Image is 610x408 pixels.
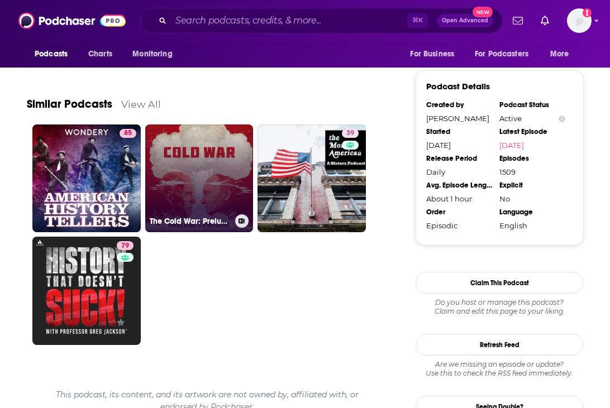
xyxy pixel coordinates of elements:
a: Show notifications dropdown [508,11,527,30]
input: Search podcasts, credits, & more... [171,12,407,30]
span: Logged in as isabellaN [567,8,592,33]
button: open menu [468,44,545,65]
a: 85 [120,129,136,138]
a: 39 [258,124,366,233]
div: Podcast Status [499,100,565,109]
button: open menu [27,44,82,65]
span: For Podcasters [475,46,528,62]
a: Charts [81,44,119,65]
div: Release Period [426,154,492,163]
a: 79 [117,241,134,250]
div: Created by [426,100,492,109]
a: [DATE] [499,141,565,150]
a: 39 [342,129,359,138]
div: Daily [426,167,492,176]
a: Show notifications dropdown [536,11,554,30]
div: Explicit [499,181,565,190]
button: open menu [542,44,583,65]
span: Do you host or manage this podcast? [416,298,583,307]
img: User Profile [567,8,592,33]
div: Latest Episode [499,127,565,136]
div: Are we missing an episode or update? Use this to check the RSS feed immediately. [416,360,583,378]
span: Podcasts [35,46,68,62]
span: 85 [124,128,132,139]
button: open menu [125,44,187,65]
div: Started [426,127,492,136]
div: About 1 hour [426,194,492,203]
span: New [473,7,493,17]
span: 79 [121,241,129,252]
h3: The Cold War: Prelude To The Present [150,217,231,226]
svg: Add a profile image [583,8,592,17]
div: 1509 [499,167,565,176]
div: [PERSON_NAME] [426,114,492,123]
button: Show Info [559,114,565,123]
span: Monitoring [132,46,172,62]
div: Episodes [499,154,565,163]
div: Search podcasts, credits, & more... [140,8,503,33]
div: Avg. Episode Length [426,181,492,190]
span: ⌘ K [407,13,428,28]
div: Episodic [426,221,492,230]
div: Order [426,208,492,217]
span: 39 [346,128,354,139]
button: Claim This Podcast [416,272,583,294]
span: Open Advanced [442,18,488,23]
div: Language [499,208,565,217]
span: Charts [88,46,112,62]
h3: Podcast Details [426,81,490,92]
button: Refresh Feed [416,334,583,356]
div: English [499,221,565,230]
a: 85 [32,124,141,233]
a: The Cold War: Prelude To The Present [145,124,254,233]
button: Show profile menu [567,8,592,33]
div: Active [499,114,565,123]
button: open menu [402,44,468,65]
div: [DATE] [426,141,492,150]
span: For Business [410,46,454,62]
a: Similar Podcasts [27,97,112,111]
div: Claim and edit this page to your liking. [416,298,583,316]
img: Podchaser - Follow, Share and Rate Podcasts [18,10,126,31]
div: No [499,194,565,203]
a: View All [121,98,161,110]
a: 79 [32,237,141,345]
span: More [550,46,569,62]
button: Open AdvancedNew [437,14,493,27]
